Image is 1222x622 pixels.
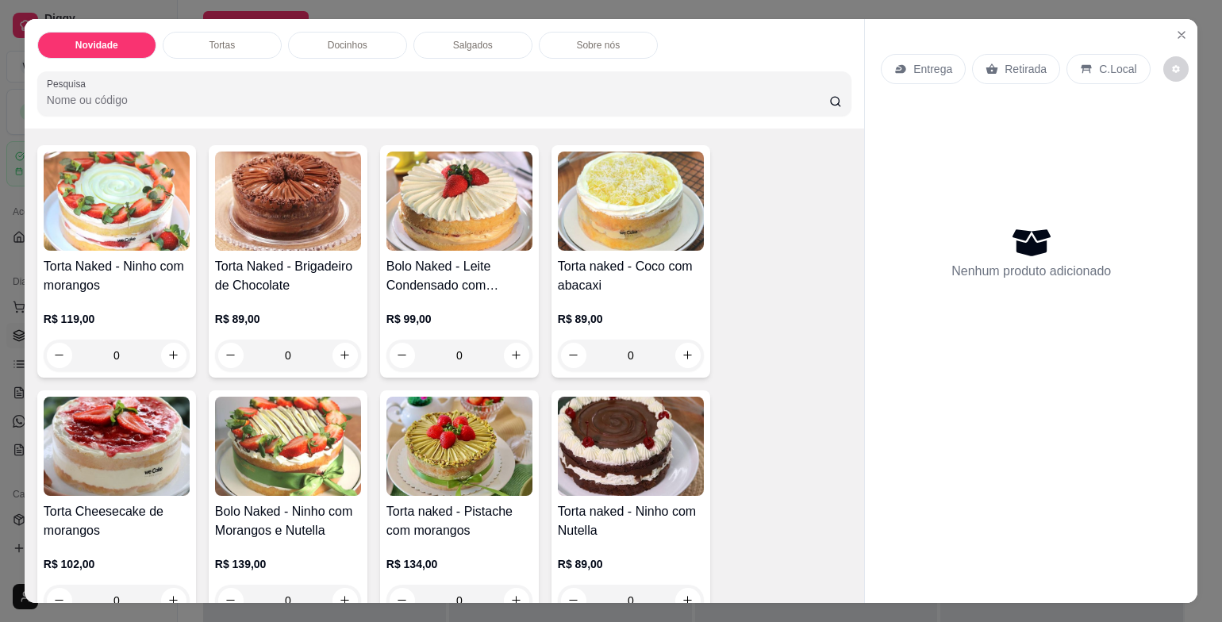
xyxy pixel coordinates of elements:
[47,77,91,90] label: Pesquisa
[44,556,190,572] p: R$ 102,00
[558,311,704,327] p: R$ 89,00
[75,39,118,52] p: Novidade
[558,397,704,496] img: product-image
[913,61,952,77] p: Entrega
[386,257,532,295] h4: Bolo Naked - Leite Condensado com [PERSON_NAME]
[386,152,532,251] img: product-image
[386,397,532,496] img: product-image
[44,257,190,295] h4: Torta Naked - Ninho com morangos
[558,257,704,295] h4: Torta naked - Coco com abacaxi
[44,397,190,496] img: product-image
[215,152,361,251] img: product-image
[1005,61,1047,77] p: Retirada
[1163,56,1189,82] button: decrease-product-quantity
[44,152,190,251] img: product-image
[1169,22,1194,48] button: Close
[47,92,830,108] input: Pesquisa
[558,502,704,540] h4: Torta naked - Ninho com Nutella
[558,556,704,572] p: R$ 89,00
[44,311,190,327] p: R$ 119,00
[215,311,361,327] p: R$ 89,00
[386,311,532,327] p: R$ 99,00
[386,556,532,572] p: R$ 134,00
[215,397,361,496] img: product-image
[558,152,704,251] img: product-image
[215,502,361,540] h4: Bolo Naked - Ninho com Morangos e Nutella
[215,556,361,572] p: R$ 139,00
[215,257,361,295] h4: Torta Naked - Brigadeiro de Chocolate
[1099,61,1136,77] p: C.Local
[951,262,1111,281] p: Nenhum produto adicionado
[453,39,493,52] p: Salgados
[44,502,190,540] h4: Torta Cheesecake de morangos
[576,39,620,52] p: Sobre nós
[386,502,532,540] h4: Torta naked - Pistache com morangos
[209,39,235,52] p: Tortas
[328,39,367,52] p: Docinhos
